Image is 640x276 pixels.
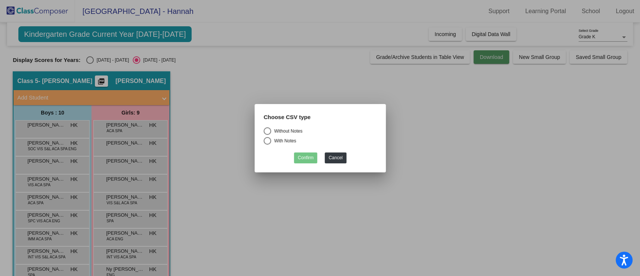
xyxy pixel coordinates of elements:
[271,127,302,134] div: Without Notes
[294,152,317,163] button: Confirm
[264,127,377,146] mat-radio-group: Select an option
[271,137,296,144] div: With Notes
[325,152,346,163] button: Cancel
[264,113,310,122] label: Choose CSV type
